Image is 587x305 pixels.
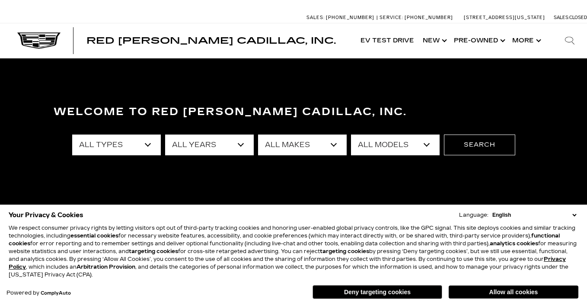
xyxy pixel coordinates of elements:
span: [PHONE_NUMBER] [405,15,453,20]
span: [PHONE_NUMBER] [326,15,374,20]
div: Powered by [6,290,71,296]
span: Service: [380,15,403,20]
strong: targeting cookies [129,248,178,254]
p: We respect consumer privacy rights by letting visitors opt out of third-party tracking cookies an... [9,224,578,279]
button: Allow all cookies [449,286,578,299]
a: Sales: [PHONE_NUMBER] [306,15,376,20]
select: Filter by year [165,135,254,155]
span: Closed [569,15,587,20]
button: Search [444,135,515,155]
select: Filter by make [258,135,347,155]
a: ComplyAuto [41,291,71,296]
button: Deny targeting cookies [313,285,442,299]
img: Cadillac Dark Logo with Cadillac White Text [17,32,61,49]
h3: Welcome to Red [PERSON_NAME] Cadillac, Inc. [54,103,533,121]
strong: targeting cookies [320,248,369,254]
strong: essential cookies [70,233,118,239]
a: Pre-Owned [450,23,508,58]
select: Filter by model [351,135,440,155]
a: Service: [PHONE_NUMBER] [376,15,455,20]
a: New [418,23,450,58]
span: Sales: [554,15,569,20]
a: EV Test Drive [356,23,418,58]
strong: analytics cookies [490,241,538,247]
div: Language: [459,212,488,218]
strong: Arbitration Provision [77,264,135,270]
button: More [508,23,544,58]
span: Sales: [306,15,325,20]
span: Your Privacy & Cookies [9,209,83,221]
a: Red [PERSON_NAME] Cadillac, Inc. [86,36,336,45]
a: [STREET_ADDRESS][US_STATE] [464,15,545,20]
select: Language Select [490,211,578,219]
select: Filter by type [72,135,161,155]
span: Red [PERSON_NAME] Cadillac, Inc. [86,35,336,46]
